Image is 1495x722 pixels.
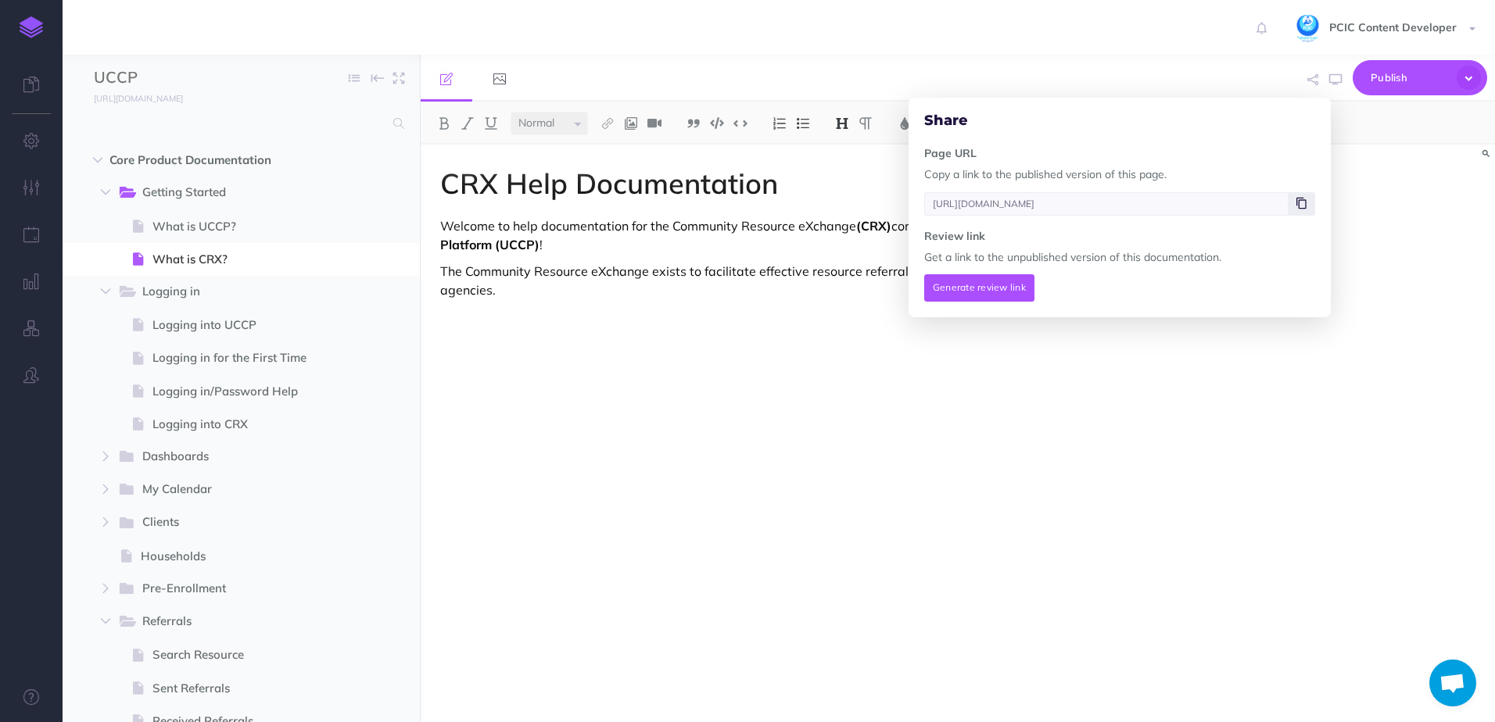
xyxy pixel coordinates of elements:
[94,93,183,104] small: [URL][DOMAIN_NAME]
[152,382,326,401] span: Logging in/Password Help
[924,274,1034,301] button: Generate review link
[1353,60,1487,95] button: Publish
[142,447,303,467] span: Dashboards
[152,217,326,236] span: What is UCCP?
[924,113,1315,129] h4: Share
[440,168,1153,199] h1: CRX Help Documentation
[109,151,307,170] span: Core Product Documentation
[773,117,787,130] img: Ordered list button
[733,117,747,129] img: Inline code button
[142,579,303,599] span: Pre-Enrollment
[924,248,1315,266] p: Get a link to the unpublished version of this documentation.
[835,117,849,130] img: Headings dropdown button
[484,117,498,130] img: Underline button
[152,415,326,434] span: Logging into CRX
[1371,66,1449,90] span: Publish
[601,117,615,130] img: Link button
[142,282,303,302] span: Logging in
[440,262,1153,299] p: The Community Resource eXchange exists to facilitate effective resource referrals between siloed ...
[142,513,303,533] span: Clients
[1321,20,1465,34] span: PCIC Content Developer
[1429,659,1476,706] a: Open chat
[924,145,977,162] label: Page URL
[687,117,701,130] img: Blockquote button
[924,166,1315,183] p: Copy a link to the published version of this page.
[141,547,326,566] span: Households
[859,117,873,130] img: Paragraph button
[152,348,326,367] span: Logging in for the First Time
[142,183,303,203] span: Getting Started
[94,66,278,90] input: Documentation Name
[152,316,326,334] span: Logging into UCCP
[142,612,303,632] span: Referrals
[152,250,326,269] span: What is CRX?
[440,216,1153,254] p: Welcome to help documentation for the Community Resource eXchange component of the !
[142,480,303,500] span: My Calendar
[710,117,724,129] img: Code block button
[796,117,810,130] img: Unordered list button
[63,90,199,105] a: [URL][DOMAIN_NAME]
[152,645,326,664] span: Search Resource
[20,16,43,38] img: logo-mark.svg
[856,218,891,234] strong: (CRX)
[924,227,985,245] label: Review link
[647,117,661,130] img: Add video button
[461,117,475,130] img: Italic button
[437,117,451,130] img: Bold button
[152,679,326,698] span: Sent Referrals
[1294,15,1321,42] img: dRQN1hrEG1J5t3n3qbq3RfHNZNloSxXOgySS45Hu.jpg
[898,117,912,130] img: Text color button
[94,109,384,138] input: Search
[624,117,638,130] img: Add image button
